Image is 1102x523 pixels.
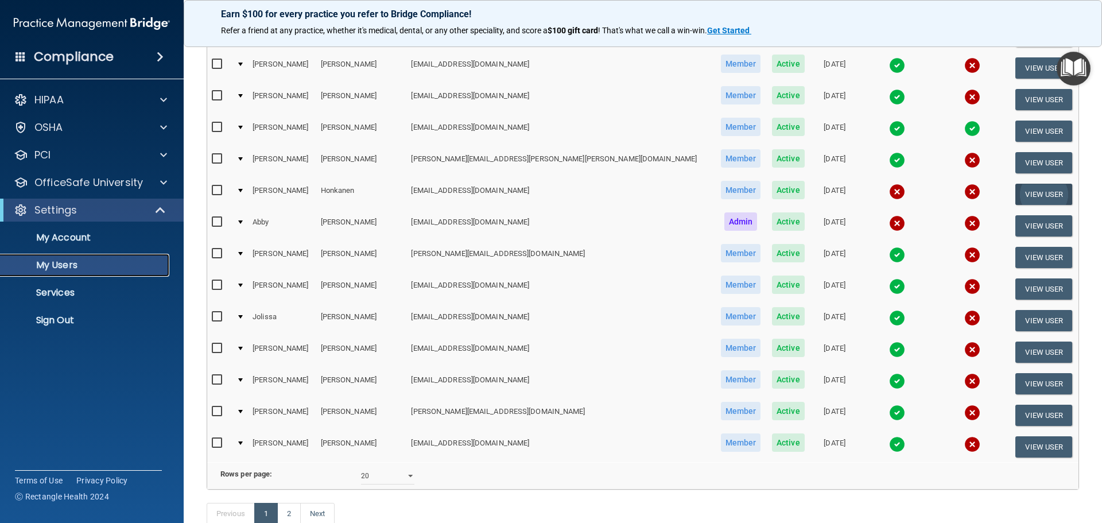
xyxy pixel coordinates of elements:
span: Active [772,307,805,326]
td: [PERSON_NAME] [248,336,316,368]
img: cross.ca9f0e7f.svg [964,436,980,452]
span: Member [721,118,761,136]
span: Admin [724,212,758,231]
td: [EMAIL_ADDRESS][DOMAIN_NAME] [406,368,715,400]
a: Privacy Policy [76,475,128,486]
img: tick.e7d51cea.svg [889,121,905,137]
span: Active [772,212,805,231]
span: Active [772,402,805,420]
img: PMB logo [14,12,170,35]
td: [EMAIL_ADDRESS][DOMAIN_NAME] [406,84,715,115]
button: Open Resource Center [1057,52,1091,86]
td: [DATE] [810,242,859,273]
button: View User [1015,57,1072,79]
button: View User [1015,215,1072,237]
td: [PERSON_NAME] [316,431,407,462]
td: [EMAIL_ADDRESS][DOMAIN_NAME] [406,431,715,462]
td: [EMAIL_ADDRESS][DOMAIN_NAME] [406,273,715,305]
img: tick.e7d51cea.svg [889,342,905,358]
td: [PERSON_NAME] [316,242,407,273]
button: View User [1015,152,1072,173]
td: [PERSON_NAME] [316,115,407,147]
td: [PERSON_NAME] [316,84,407,115]
p: Services [7,287,164,299]
span: Member [721,339,761,357]
td: [DATE] [810,368,859,400]
span: Active [772,370,805,389]
img: tick.e7d51cea.svg [964,121,980,137]
p: My Account [7,232,164,243]
td: [DATE] [810,84,859,115]
span: Active [772,433,805,452]
img: tick.e7d51cea.svg [889,405,905,421]
button: View User [1015,247,1072,268]
td: [PERSON_NAME] [316,52,407,84]
span: Member [721,370,761,389]
td: [DATE] [810,52,859,84]
td: [DATE] [810,147,859,179]
p: My Users [7,259,164,271]
p: HIPAA [34,93,64,107]
img: tick.e7d51cea.svg [889,152,905,168]
button: View User [1015,342,1072,363]
span: Active [772,339,805,357]
p: Settings [34,203,77,217]
img: cross.ca9f0e7f.svg [964,310,980,326]
span: Active [772,118,805,136]
td: [PERSON_NAME] [248,368,316,400]
h4: Compliance [34,49,114,65]
td: [PERSON_NAME] [248,115,316,147]
img: tick.e7d51cea.svg [889,373,905,389]
a: Settings [14,203,166,217]
td: [PERSON_NAME] [316,368,407,400]
td: [DATE] [810,400,859,431]
td: [PERSON_NAME] [316,210,407,242]
td: [PERSON_NAME][EMAIL_ADDRESS][DOMAIN_NAME] [406,400,715,431]
button: View User [1015,89,1072,110]
img: tick.e7d51cea.svg [889,310,905,326]
p: Sign Out [7,315,164,326]
p: OfficeSafe University [34,176,143,189]
td: Jolissa [248,305,316,336]
img: cross.ca9f0e7f.svg [964,405,980,421]
img: cross.ca9f0e7f.svg [964,247,980,263]
span: Active [772,55,805,73]
td: [PERSON_NAME] [248,400,316,431]
td: [PERSON_NAME] [248,84,316,115]
span: Active [772,181,805,199]
button: View User [1015,436,1072,458]
a: PCI [14,148,167,162]
a: HIPAA [14,93,167,107]
button: View User [1015,121,1072,142]
img: cross.ca9f0e7f.svg [964,184,980,200]
td: [PERSON_NAME] [316,305,407,336]
span: Active [772,86,805,104]
img: cross.ca9f0e7f.svg [964,89,980,105]
span: Active [772,244,805,262]
td: [EMAIL_ADDRESS][DOMAIN_NAME] [406,179,715,210]
td: [PERSON_NAME] [248,431,316,462]
td: [PERSON_NAME][EMAIL_ADDRESS][DOMAIN_NAME] [406,242,715,273]
td: [EMAIL_ADDRESS][DOMAIN_NAME] [406,210,715,242]
span: Refer a friend at any practice, whether it's medical, dental, or any other speciality, and score a [221,26,548,35]
span: Member [721,181,761,199]
img: cross.ca9f0e7f.svg [889,184,905,200]
p: PCI [34,148,51,162]
button: View User [1015,278,1072,300]
button: View User [1015,184,1072,205]
td: [PERSON_NAME] [248,179,316,210]
span: Member [721,244,761,262]
img: tick.e7d51cea.svg [889,278,905,295]
span: Ⓒ Rectangle Health 2024 [15,491,109,502]
td: [DATE] [810,336,859,368]
span: ! That's what we call a win-win. [598,26,707,35]
td: [EMAIL_ADDRESS][DOMAIN_NAME] [406,115,715,147]
td: [EMAIL_ADDRESS][DOMAIN_NAME] [406,336,715,368]
img: cross.ca9f0e7f.svg [964,342,980,358]
img: cross.ca9f0e7f.svg [964,278,980,295]
span: Active [772,276,805,294]
a: Get Started [707,26,751,35]
td: [PERSON_NAME] [316,336,407,368]
td: [PERSON_NAME] [248,147,316,179]
td: [EMAIL_ADDRESS][DOMAIN_NAME] [406,305,715,336]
